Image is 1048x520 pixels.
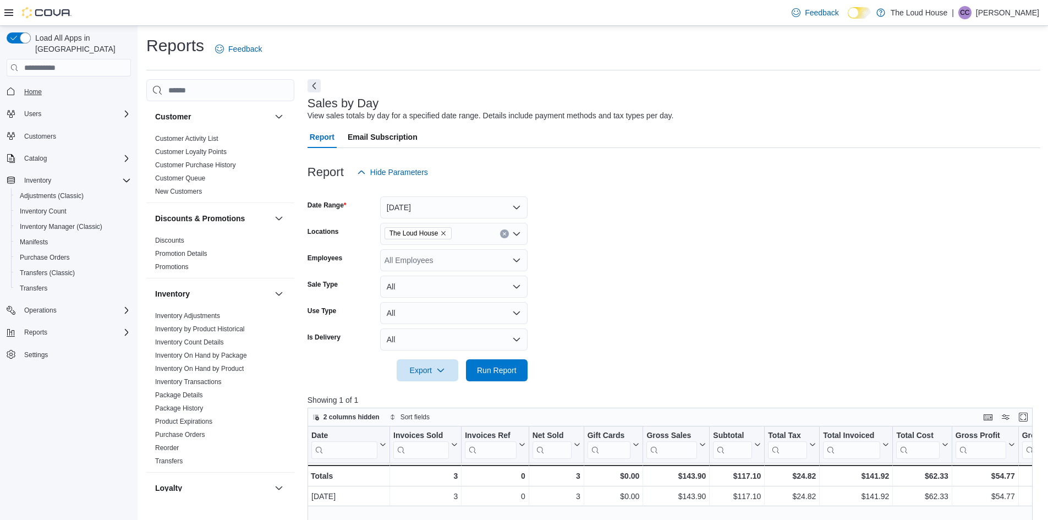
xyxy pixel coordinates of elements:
[385,227,452,239] span: The Loud House
[308,201,347,210] label: Date Range
[20,130,61,143] a: Customers
[823,431,880,441] div: Total Invoiced
[380,276,528,298] button: All
[20,304,131,317] span: Operations
[2,83,135,99] button: Home
[308,227,339,236] label: Locations
[155,174,205,183] span: Customer Queue
[24,110,41,118] span: Users
[713,431,761,459] button: Subtotal
[353,161,432,183] button: Hide Parameters
[211,38,266,60] a: Feedback
[380,196,528,218] button: [DATE]
[646,469,706,483] div: $143.90
[155,444,179,452] a: Reorder
[155,161,236,169] span: Customer Purchase History
[308,79,321,92] button: Next
[768,431,807,441] div: Total Tax
[397,359,458,381] button: Export
[146,35,204,57] h1: Reports
[533,490,580,503] div: 3
[20,326,131,339] span: Reports
[308,306,336,315] label: Use Type
[155,457,183,465] a: Transfers
[20,348,131,362] span: Settings
[891,6,948,19] p: The Loud House
[713,490,761,503] div: $117.10
[323,413,380,422] span: 2 columns hidden
[308,254,342,262] label: Employees
[155,377,222,386] span: Inventory Transactions
[11,188,135,204] button: Adjustments (Classic)
[646,431,706,459] button: Gross Sales
[787,2,843,24] a: Feedback
[823,469,889,483] div: $141.92
[20,107,46,121] button: Users
[960,6,969,19] span: CC
[15,220,131,233] span: Inventory Manager (Classic)
[389,228,438,239] span: The Loud House
[15,266,131,280] span: Transfers (Classic)
[380,302,528,324] button: All
[393,431,449,441] div: Invoices Sold
[532,431,580,459] button: Net Sold
[393,490,458,503] div: 3
[146,132,294,202] div: Customer
[24,132,56,141] span: Customers
[2,347,135,363] button: Settings
[24,176,51,185] span: Inventory
[155,483,182,494] h3: Loyalty
[7,79,131,391] nav: Complex example
[477,365,517,376] span: Run Report
[155,262,189,271] span: Promotions
[11,281,135,296] button: Transfers
[155,311,220,320] span: Inventory Adjustments
[308,410,384,424] button: 2 columns hidden
[20,129,131,143] span: Customers
[823,490,889,503] div: $141.92
[768,431,807,459] div: Total Tax
[20,107,131,121] span: Users
[956,431,1015,459] button: Gross Profit
[22,7,72,18] img: Cova
[465,431,516,441] div: Invoices Ref
[646,431,697,441] div: Gross Sales
[155,263,189,271] a: Promotions
[155,288,270,299] button: Inventory
[370,167,428,178] span: Hide Parameters
[20,85,46,98] a: Home
[24,306,57,315] span: Operations
[155,404,203,412] a: Package History
[713,431,752,441] div: Subtotal
[20,222,102,231] span: Inventory Manager (Classic)
[24,328,47,337] span: Reports
[11,219,135,234] button: Inventory Manager (Classic)
[385,410,434,424] button: Sort fields
[272,110,286,123] button: Customer
[24,351,48,359] span: Settings
[588,490,640,503] div: $0.00
[15,189,131,202] span: Adjustments (Classic)
[440,230,447,237] button: Remove The Loud House from selection in this group
[20,348,52,362] a: Settings
[155,213,270,224] button: Discounts & Promotions
[155,457,183,466] span: Transfers
[896,431,939,441] div: Total Cost
[155,325,245,333] a: Inventory by Product Historical
[848,7,871,19] input: Dark Mode
[155,417,212,426] span: Product Expirations
[11,250,135,265] button: Purchase Orders
[956,431,1006,441] div: Gross Profit
[465,431,525,459] button: Invoices Ref
[15,251,131,264] span: Purchase Orders
[952,6,954,19] p: |
[2,128,135,144] button: Customers
[155,237,184,244] a: Discounts
[20,304,61,317] button: Operations
[24,154,47,163] span: Catalog
[532,469,580,483] div: 3
[956,431,1006,459] div: Gross Profit
[155,288,190,299] h3: Inventory
[155,430,205,439] span: Purchase Orders
[310,126,334,148] span: Report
